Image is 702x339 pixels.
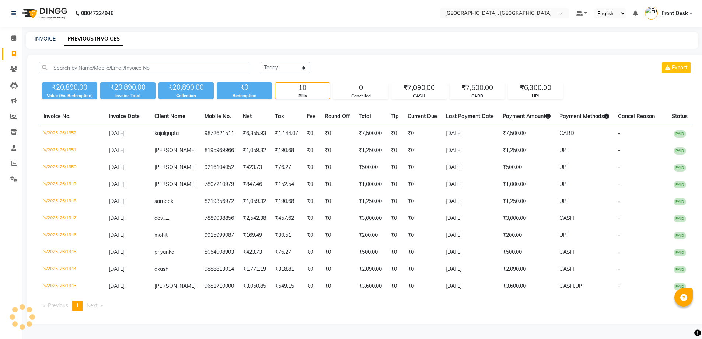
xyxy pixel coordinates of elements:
[354,142,386,159] td: ₹1,250.00
[354,278,386,295] td: ₹3,600.00
[403,278,441,295] td: ₹0
[618,113,655,120] span: Cancel Reason
[238,176,270,193] td: ₹847.46
[618,283,620,289] span: -
[100,82,156,93] div: ₹20,890.00
[333,83,388,93] div: 0
[154,113,185,120] span: Client Name
[109,215,125,221] span: [DATE]
[559,283,575,289] span: CASH,
[81,3,113,24] b: 08047224946
[39,125,104,142] td: V/2025-26/1852
[100,93,156,99] div: Invoice Total
[559,130,574,136] span: CARD
[270,176,303,193] td: ₹152.54
[674,147,686,155] span: PAID
[661,10,688,17] span: Front Desk
[109,283,125,289] span: [DATE]
[217,93,272,99] div: Redemption
[386,210,403,227] td: ₹0
[575,283,584,289] span: UPI
[618,130,620,136] span: -
[165,130,179,136] span: gupta
[154,130,165,136] span: kajal
[154,198,173,204] span: sarneek
[441,125,498,142] td: [DATE]
[200,159,238,176] td: 9216104052
[76,302,79,309] span: 1
[200,193,238,210] td: 8219356972
[303,278,320,295] td: ₹0
[19,3,69,24] img: logo
[270,125,303,142] td: ₹1,144.07
[303,193,320,210] td: ₹0
[386,261,403,278] td: ₹0
[39,278,104,295] td: V/2025-26/1843
[386,227,403,244] td: ₹0
[238,193,270,210] td: ₹1,059.32
[303,227,320,244] td: ₹0
[403,261,441,278] td: ₹0
[303,159,320,176] td: ₹0
[270,261,303,278] td: ₹318.81
[238,278,270,295] td: ₹3,050.85
[39,301,692,311] nav: Pagination
[158,82,214,93] div: ₹20,890.00
[498,193,555,210] td: ₹1,250.00
[39,62,249,73] input: Search by Name/Mobile/Email/Invoice No
[674,164,686,172] span: PAID
[154,266,168,272] span: akash
[403,142,441,159] td: ₹0
[498,142,555,159] td: ₹1,250.00
[109,130,125,136] span: [DATE]
[498,261,555,278] td: ₹2,090.00
[559,215,574,221] span: CASH
[270,227,303,244] td: ₹30.51
[354,193,386,210] td: ₹1,250.00
[320,244,354,261] td: ₹0
[503,113,551,120] span: Payment Amount
[403,125,441,142] td: ₹0
[403,227,441,244] td: ₹0
[441,227,498,244] td: [DATE]
[392,83,446,93] div: ₹7,090.00
[559,164,568,170] span: UPI
[200,227,238,244] td: 9915999087
[320,210,354,227] td: ₹0
[508,93,563,99] div: UPI
[618,181,620,187] span: -
[354,227,386,244] td: ₹200.00
[35,35,56,42] a: INVOICE
[217,82,272,93] div: ₹0
[200,210,238,227] td: 7889038856
[392,93,446,99] div: CASH
[48,302,68,309] span: Previous
[270,159,303,176] td: ₹76.27
[270,193,303,210] td: ₹190.68
[303,142,320,159] td: ₹0
[307,113,316,120] span: Fee
[320,261,354,278] td: ₹0
[320,227,354,244] td: ₹0
[64,32,123,46] a: PREVIOUS INVOICES
[42,93,97,99] div: Value (Ex. Redemption)
[498,227,555,244] td: ₹200.00
[303,125,320,142] td: ₹0
[320,159,354,176] td: ₹0
[386,278,403,295] td: ₹0
[154,147,196,153] span: [PERSON_NAME]
[508,83,563,93] div: ₹6,300.00
[270,278,303,295] td: ₹549.15
[674,215,686,222] span: PAID
[354,261,386,278] td: ₹2,090.00
[441,176,498,193] td: [DATE]
[674,266,686,273] span: PAID
[270,244,303,261] td: ₹76.27
[674,283,686,290] span: PAID
[674,249,686,256] span: PAID
[403,176,441,193] td: ₹0
[238,142,270,159] td: ₹1,059.32
[109,249,125,255] span: [DATE]
[441,278,498,295] td: [DATE]
[354,125,386,142] td: ₹7,500.00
